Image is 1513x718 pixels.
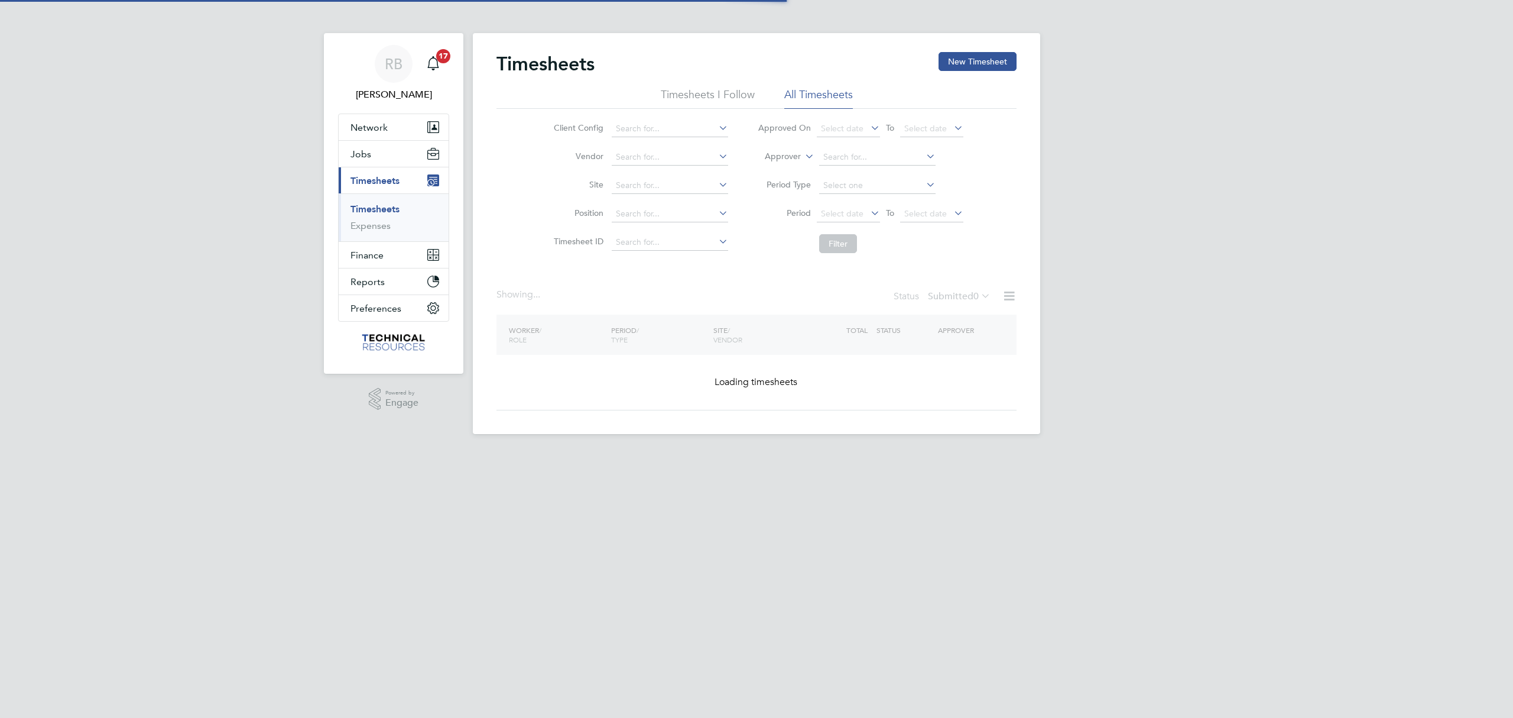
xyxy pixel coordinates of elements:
input: Search for... [612,149,728,166]
input: Select one [819,177,936,194]
input: Search for... [612,206,728,222]
li: All Timesheets [784,88,853,109]
label: Submitted [928,290,991,302]
span: Timesheets [350,175,400,186]
div: Timesheets [339,193,449,241]
label: Timesheet ID [550,236,603,247]
span: To [882,120,898,135]
span: ... [533,289,540,300]
label: Period [758,208,811,218]
button: Timesheets [339,167,449,193]
a: Expenses [350,220,391,231]
span: Rianna Bowles [338,88,449,102]
button: New Timesheet [939,52,1017,71]
a: Timesheets [350,203,400,215]
span: Powered by [385,388,418,398]
div: Showing [496,289,543,301]
span: Network [350,122,388,133]
input: Search for... [612,234,728,251]
a: Powered byEngage [369,388,419,410]
label: Approved On [758,122,811,133]
a: 17 [421,45,445,83]
li: Timesheets I Follow [661,88,755,109]
img: technicalresources-logo-retina.png [361,334,427,352]
button: Reports [339,269,449,295]
button: Jobs [339,141,449,167]
div: Status [894,289,993,305]
input: Search for... [612,177,728,194]
span: Select date [904,123,947,134]
span: Finance [350,250,384,261]
span: 17 [436,49,450,63]
input: Search for... [819,149,936,166]
span: Select date [821,123,863,134]
a: Go to home page [338,334,449,352]
span: Preferences [350,303,401,314]
span: Select date [904,208,947,219]
button: Network [339,114,449,140]
label: Site [550,179,603,190]
span: 0 [973,290,979,302]
button: Filter [819,234,857,253]
a: RB[PERSON_NAME] [338,45,449,102]
span: Reports [350,276,385,287]
h2: Timesheets [496,52,595,76]
span: Jobs [350,148,371,160]
label: Period Type [758,179,811,190]
button: Preferences [339,295,449,321]
span: Select date [821,208,863,219]
button: Finance [339,242,449,268]
label: Vendor [550,151,603,161]
nav: Main navigation [324,33,463,374]
label: Position [550,208,603,218]
label: Client Config [550,122,603,133]
span: Engage [385,398,418,408]
input: Search for... [612,121,728,137]
span: RB [385,56,402,72]
label: Approver [748,151,801,163]
span: To [882,205,898,221]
